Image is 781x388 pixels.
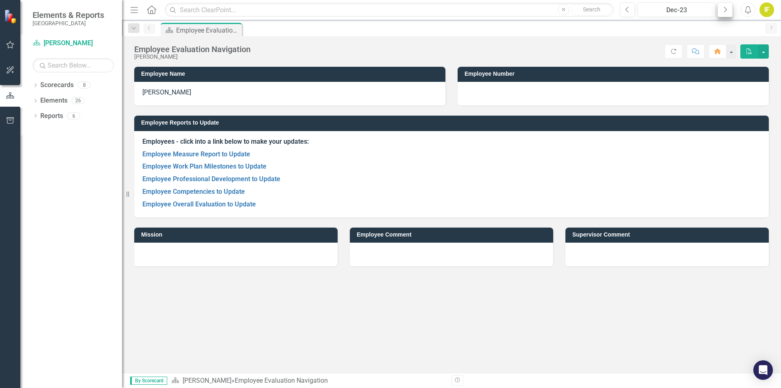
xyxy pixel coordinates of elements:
div: 8 [78,82,91,89]
span: Search [583,6,600,13]
button: Search [571,4,612,15]
h3: Employee Comment [357,232,549,238]
div: Employee Evaluation Navigation [176,25,240,35]
div: Open Intercom Messenger [753,360,773,380]
input: Search ClearPoint... [165,3,614,17]
small: [GEOGRAPHIC_DATA] [33,20,104,26]
h3: Mission [141,232,334,238]
a: Reports [40,112,63,121]
div: » [171,376,445,386]
strong: Employees - click into a link below to make your updates: [142,138,309,145]
div: 26 [72,97,85,104]
div: 6 [67,112,80,119]
h3: Employee Reports to Update [141,120,765,126]
a: Employee Competencies to Update [142,188,245,195]
a: Employee Work Plan Milestones to Update [142,162,266,170]
button: Dec-23 [637,2,716,17]
a: [PERSON_NAME] [183,377,231,384]
a: Employee Professional Development to Update [142,175,280,183]
a: Employee Overall Evaluation to Update [142,200,256,208]
span: By Scorecard [130,377,167,385]
img: ClearPoint Strategy [4,9,18,24]
h3: Employee Number [465,71,765,77]
a: Employee Measure Report to Update [142,150,250,158]
a: Scorecards [40,81,74,90]
div: Dec-23 [640,5,713,15]
h3: Supervisor Comment [572,232,765,238]
h3: Employee Name [141,71,441,77]
div: Employee Evaluation Navigation [134,45,251,54]
p: [PERSON_NAME] [142,88,437,97]
input: Search Below... [33,58,114,72]
img: Mission.PNG [142,250,149,257]
a: Elements [40,96,68,105]
button: IF [759,2,774,17]
span: Elements & Reports [33,10,104,20]
div: [PERSON_NAME] [134,54,251,60]
div: Employee Evaluation Navigation [235,377,328,384]
a: [PERSON_NAME] [33,39,114,48]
